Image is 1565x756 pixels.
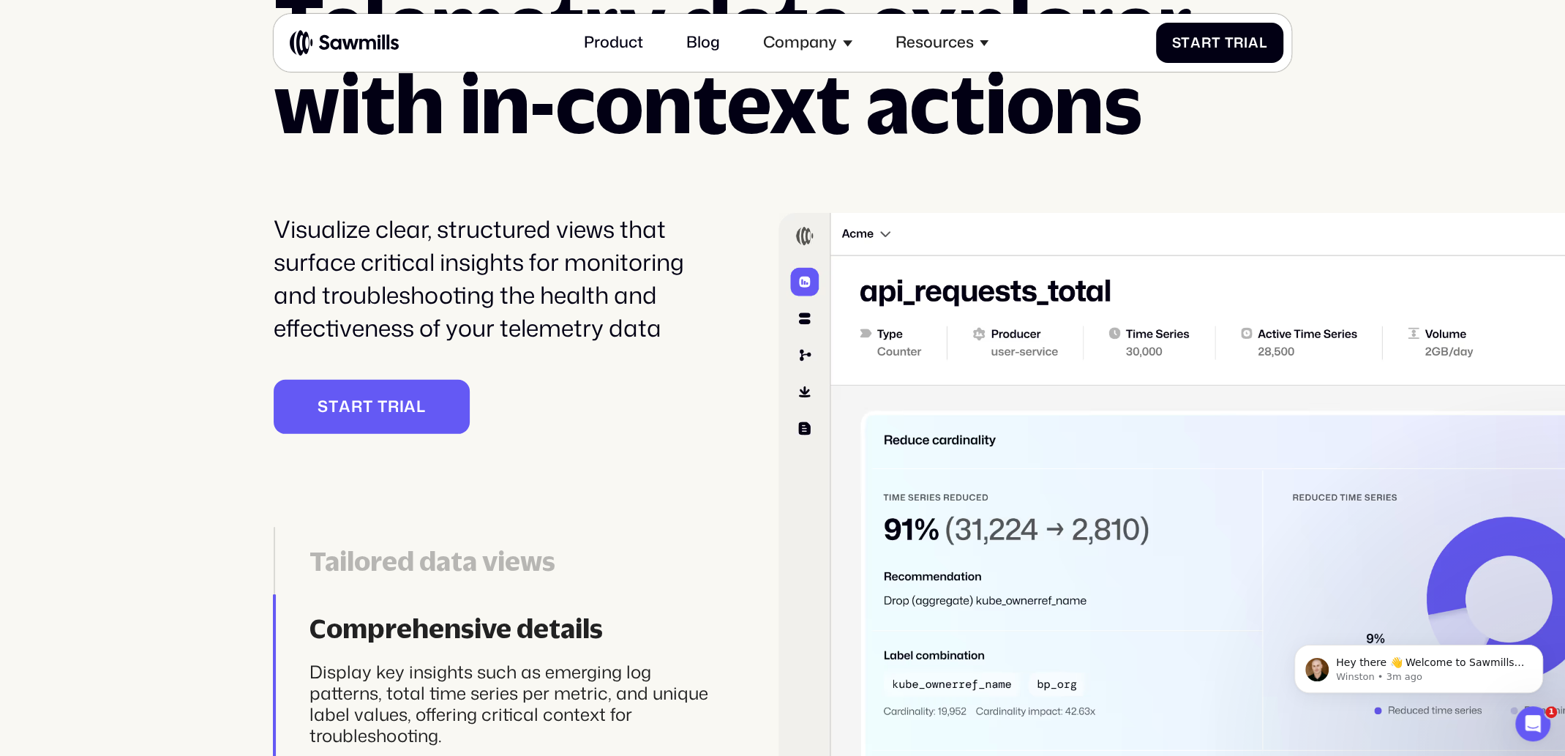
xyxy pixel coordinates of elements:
[309,544,724,577] div: Tailored data views
[751,21,864,64] div: Company
[675,21,732,64] a: Blog
[309,612,724,644] div: Comprehensive details
[884,21,1001,64] div: Resources
[387,397,399,416] span: r
[416,397,426,416] span: l
[363,397,373,416] span: t
[572,21,655,64] a: Product
[1272,614,1565,716] iframe: Intercom notifications message
[896,33,974,52] div: Resources
[763,33,837,52] div: Company
[1171,34,1181,50] span: S
[318,397,329,416] span: S
[378,397,388,416] span: T
[329,397,339,416] span: t
[1234,34,1244,50] span: r
[1201,34,1212,50] span: r
[309,662,724,746] div: Display key insights such as emerging log patterns, total time series per metric, and unique labe...
[274,380,469,434] a: StartTrial
[1259,34,1268,50] span: l
[1515,706,1550,741] iframe: Intercom live chat
[1156,23,1283,63] a: StartTrial
[1181,34,1190,50] span: t
[274,213,724,345] div: Visualize clear, structured views that surface critical insights for monitoring and troubleshooti...
[351,397,363,416] span: r
[1244,34,1248,50] span: i
[1224,34,1234,50] span: T
[1545,706,1557,718] span: 1
[339,397,351,416] span: a
[399,397,404,416] span: i
[1190,34,1201,50] span: a
[1248,34,1259,50] span: a
[1212,34,1221,50] span: t
[404,397,416,416] span: a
